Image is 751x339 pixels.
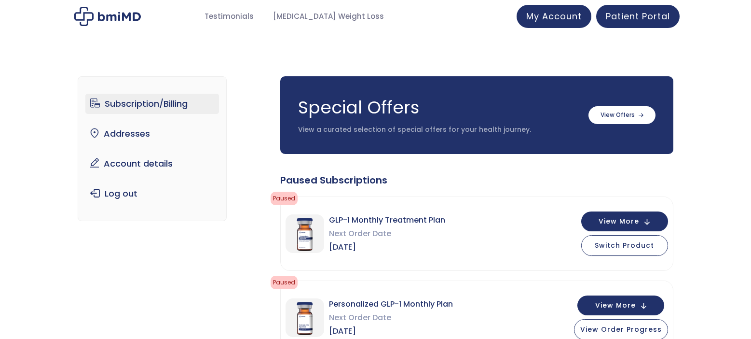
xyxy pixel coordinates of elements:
span: Paused [271,192,298,205]
a: Account details [85,154,219,174]
span: Next Order Date [329,311,453,325]
button: View More [577,296,664,315]
div: Paused Subscriptions [280,173,673,187]
a: Log out [85,184,219,204]
button: Switch Product [581,235,668,256]
span: View More [595,302,636,309]
span: [DATE] [329,325,453,338]
span: Patient Portal [606,10,670,22]
span: [MEDICAL_DATA] Weight Loss [273,11,384,22]
span: View Order Progress [580,325,662,334]
p: View a curated selection of special offers for your health journey. [298,125,579,135]
a: Patient Portal [596,5,680,28]
a: My Account [517,5,591,28]
h3: Special Offers [298,96,579,120]
span: Personalized GLP-1 Monthly Plan [329,297,453,311]
span: Paused [271,276,298,289]
span: Switch Product [595,240,654,250]
a: Subscription/Billing [85,94,219,114]
a: [MEDICAL_DATA] Weight Loss [263,7,394,26]
nav: Account pages [78,76,227,221]
a: Addresses [85,124,219,144]
button: View More [581,212,668,231]
span: View More [599,218,639,225]
span: My Account [526,10,582,22]
img: My account [74,7,141,26]
span: Testimonials [205,11,254,22]
a: Testimonials [195,7,263,26]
